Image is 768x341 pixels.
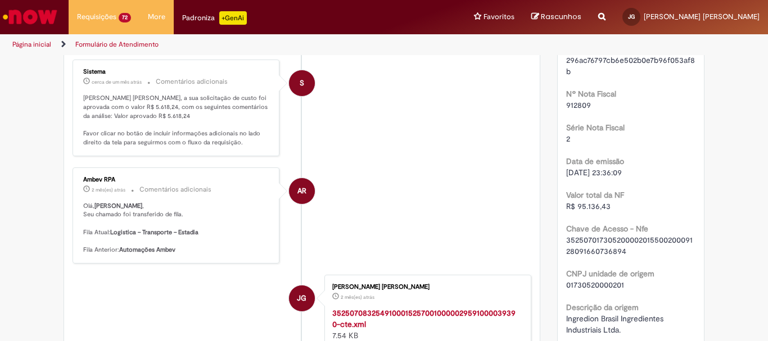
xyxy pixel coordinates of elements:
p: [PERSON_NAME] [PERSON_NAME], a sua solicitação de custo foi aprovada com o valor R$ 5.618,24, com... [83,94,270,147]
div: System [289,70,315,96]
span: 296ac76797cb6e502b0e7b96f053af8b [566,55,695,76]
time: 05/08/2025 08:41:30 [341,294,374,301]
span: 912809 [566,100,591,110]
span: 72 [119,13,131,22]
span: 2 mês(es) atrás [92,187,125,193]
b: Chave de Acesso - Nfe [566,224,648,234]
span: cerca de um mês atrás [92,79,142,85]
time: 29/08/2025 11:40:41 [92,79,142,85]
a: 35250708325491000152570010000029591000039390-cte.xml [332,308,516,329]
div: 7.54 KB [332,307,519,341]
b: Valor total da NF [566,190,624,200]
b: Data de emissão [566,156,624,166]
span: Requisições [77,11,116,22]
span: 01730520000201 [566,280,624,290]
span: [DATE] 23:36:09 [566,167,622,178]
b: Série Nota Fiscal [566,122,625,133]
span: More [148,11,165,22]
span: 35250701730520000201550020009128091660736894 [566,235,693,256]
div: JULIO DE SOUZA GARCIA [289,285,315,311]
span: 2 [566,134,570,144]
span: JG [628,13,635,20]
span: 2 mês(es) atrás [341,294,374,301]
div: [PERSON_NAME] [PERSON_NAME] [332,284,519,290]
b: Nº Nota Fiscal [566,89,616,99]
span: JG [297,285,306,312]
a: Rascunhos [531,12,581,22]
div: Ambev RPA [83,176,270,183]
span: Favoritos [484,11,514,22]
span: S [300,70,304,97]
p: +GenAi [219,11,247,25]
small: Comentários adicionais [156,77,228,87]
a: Página inicial [12,40,51,49]
a: Formulário de Atendimento [75,40,159,49]
div: Sistema [83,69,270,75]
p: Olá, , Seu chamado foi transferido de fila. Fila Atual: Fila Anterior: [83,202,270,254]
b: Descrição da origem [566,302,639,312]
b: Automações Ambev [119,245,175,254]
div: Padroniza [182,11,247,25]
time: 06/08/2025 19:11:34 [92,187,125,193]
b: CNPJ unidade de origem [566,269,654,279]
span: AR [297,178,306,204]
div: Ambev RPA [289,178,315,204]
span: Ingredion Brasil Ingredientes Industriais Ltda. [566,313,666,335]
span: Rascunhos [541,11,581,22]
ul: Trilhas de página [8,34,504,55]
b: Logistica – Transporte – Estadia [110,228,198,237]
b: [PERSON_NAME] [94,202,142,210]
small: Comentários adicionais [139,185,211,194]
span: R$ 95.136,43 [566,201,611,211]
img: ServiceNow [1,6,59,28]
span: [PERSON_NAME] [PERSON_NAME] [644,12,760,21]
